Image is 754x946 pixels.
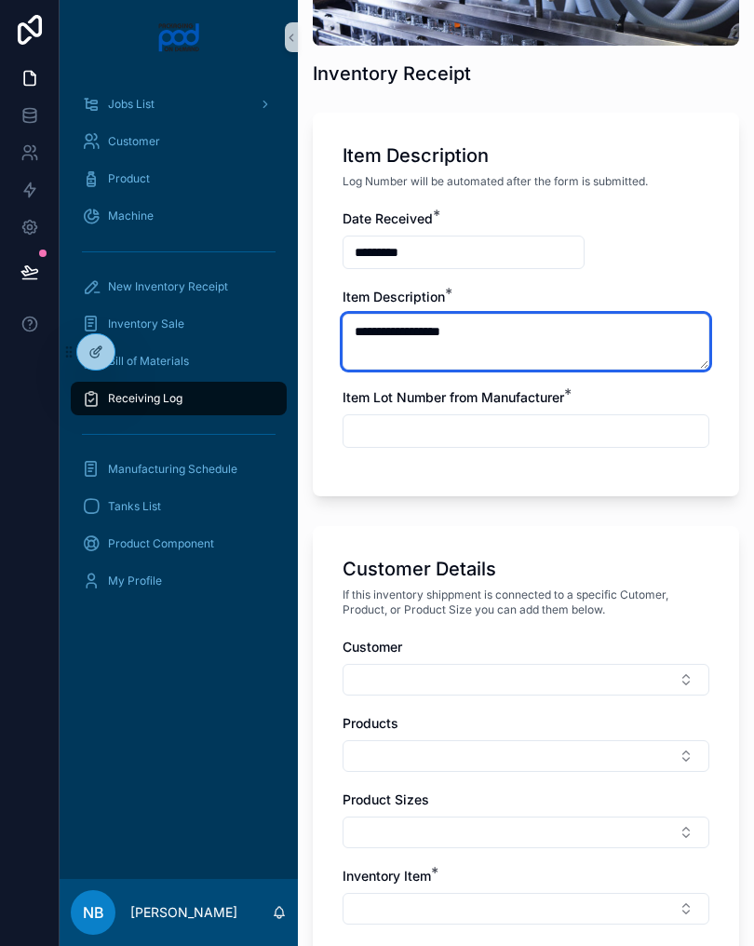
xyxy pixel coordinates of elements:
a: Bill of Materials [71,345,287,378]
span: Log Number will be automated after the form is submitted. [343,174,648,189]
span: Inventory Sale [108,317,184,331]
button: Select Button [343,740,709,772]
p: [PERSON_NAME] [130,903,237,922]
a: New Inventory Receipt [71,270,287,304]
a: Customer [71,125,287,158]
span: Jobs List [108,97,155,112]
button: Select Button [343,664,709,696]
span: Receiving Log [108,391,182,406]
span: Inventory Item [343,868,431,884]
span: Customer [343,639,402,655]
span: Product Component [108,536,214,551]
span: Manufacturing Schedule [108,462,237,477]
a: Inventory Sale [71,307,287,341]
a: Tanks List [71,490,287,523]
span: Item Lot Number from Manufacturer [343,389,564,405]
div: scrollable content [60,74,298,622]
a: Product Component [71,527,287,561]
button: Select Button [343,893,709,925]
img: App logo [157,22,201,52]
span: NB [83,901,104,924]
span: Product [108,171,150,186]
span: My Profile [108,574,162,588]
span: New Inventory Receipt [108,279,228,294]
a: My Profile [71,564,287,598]
h1: Item Description [343,142,489,169]
span: Tanks List [108,499,161,514]
span: If this inventory shippment is connected to a specific Cutomer, Product, or Product Size you can ... [343,588,709,617]
span: Customer [108,134,160,149]
h1: Inventory Receipt [313,61,471,87]
span: Item Description [343,289,445,304]
a: Jobs List [71,88,287,121]
span: Bill of Materials [108,354,189,369]
a: Product [71,162,287,196]
span: Date Received [343,210,433,226]
h1: Customer Details [343,556,496,582]
span: Machine [108,209,154,223]
a: Manufacturing Schedule [71,453,287,486]
a: Machine [71,199,287,233]
span: Products [343,715,398,731]
span: Product Sizes [343,791,429,807]
button: Select Button [343,817,709,848]
a: Receiving Log [71,382,287,415]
